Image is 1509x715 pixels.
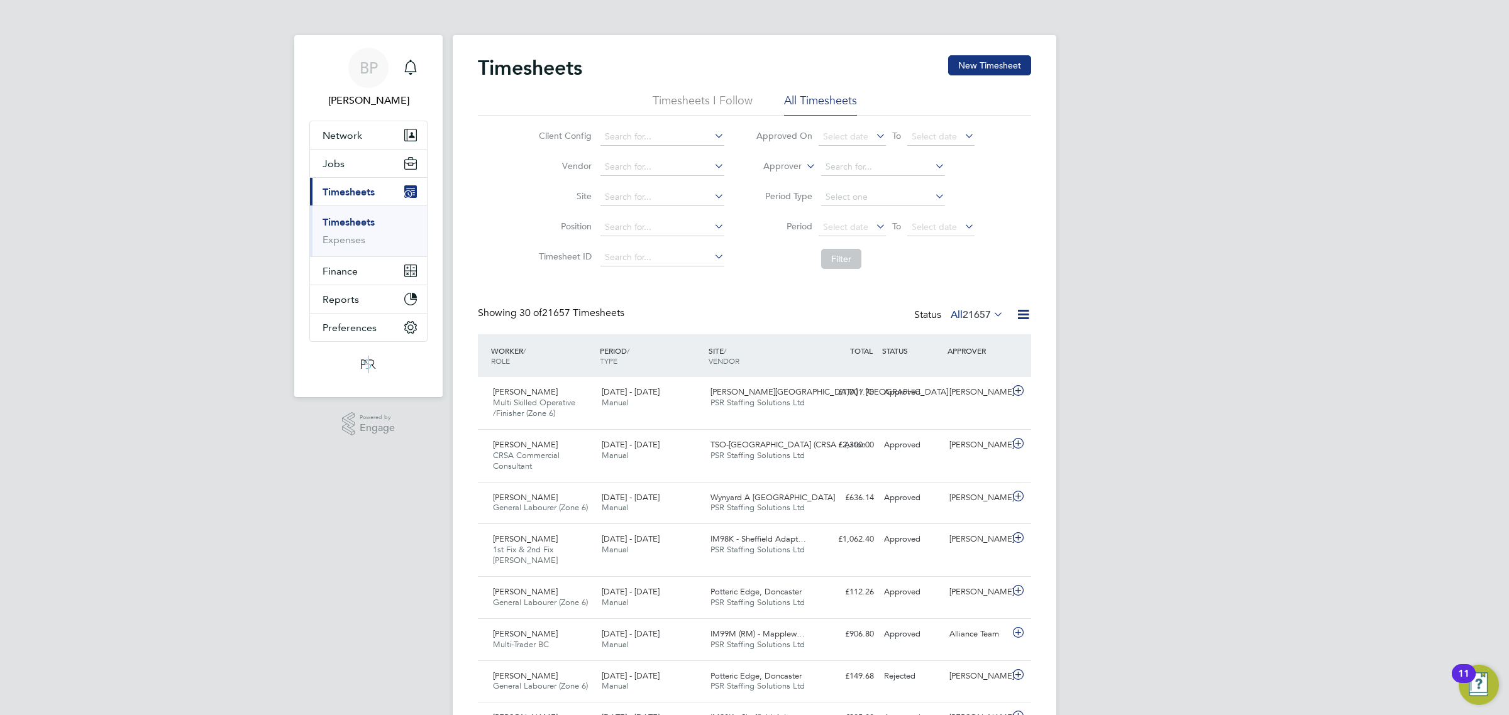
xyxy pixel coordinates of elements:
[710,639,805,650] span: PSR Staffing Solutions Ltd
[710,502,805,513] span: PSR Staffing Solutions Ltd
[535,160,592,172] label: Vendor
[756,190,812,202] label: Period Type
[879,529,944,550] div: Approved
[602,386,660,397] span: [DATE] - [DATE]
[493,397,575,418] span: Multi Skilled Operative /Finisher (Zone 6)
[478,55,582,80] h2: Timesheets
[323,158,345,170] span: Jobs
[710,492,835,503] span: Wynyard A [GEOGRAPHIC_DATA]
[309,48,428,108] a: BP[PERSON_NAME]
[784,93,857,116] li: All Timesheets
[710,386,948,397] span: [PERSON_NAME][GEOGRAPHIC_DATA] / [GEOGRAPHIC_DATA]
[478,307,627,320] div: Showing
[951,308,1003,321] label: All
[488,339,597,372] div: WORKER
[602,680,629,691] span: Manual
[879,382,944,403] div: Approved
[535,190,592,202] label: Site
[602,450,629,461] span: Manual
[323,234,365,246] a: Expenses
[821,249,861,269] button: Filter
[602,502,629,513] span: Manual
[600,219,724,236] input: Search for...
[493,628,558,639] span: [PERSON_NAME]
[724,346,726,356] span: /
[879,582,944,603] div: Approved
[944,582,1010,603] div: [PERSON_NAME]
[519,307,624,319] span: 21657 Timesheets
[710,544,805,555] span: PSR Staffing Solutions Ltd
[600,356,617,366] span: TYPE
[360,423,395,434] span: Engage
[914,307,1006,324] div: Status
[710,628,805,639] span: IM99M (RM) - Mapplew…
[602,639,629,650] span: Manual
[519,307,542,319] span: 30 of
[493,439,558,450] span: [PERSON_NAME]
[888,218,905,234] span: To
[323,129,362,141] span: Network
[323,216,375,228] a: Timesheets
[493,670,558,681] span: [PERSON_NAME]
[310,150,427,177] button: Jobs
[491,356,510,366] span: ROLE
[493,544,558,565] span: 1st Fix & 2nd Fix [PERSON_NAME]
[323,293,359,305] span: Reports
[823,131,868,142] span: Select date
[342,412,395,436] a: Powered byEngage
[963,308,991,321] span: 21657
[602,397,629,408] span: Manual
[879,624,944,645] div: Approved
[602,544,629,555] span: Manual
[323,265,358,277] span: Finance
[602,586,660,597] span: [DATE] - [DATE]
[602,597,629,608] span: Manual
[710,597,805,608] span: PSR Staffing Solutions Ltd
[493,533,558,544] span: [PERSON_NAME]
[814,529,879,550] div: £1,062.40
[493,586,558,597] span: [PERSON_NAME]
[814,666,879,687] div: £149.68
[850,346,873,356] span: TOTAL
[627,346,629,356] span: /
[602,439,660,450] span: [DATE] - [DATE]
[710,397,805,408] span: PSR Staffing Solutions Ltd
[944,488,1010,508] div: [PERSON_NAME]
[821,158,945,176] input: Search for...
[600,128,724,146] input: Search for...
[814,624,879,645] div: £906.80
[309,354,428,374] a: Go to home page
[814,382,879,403] div: £1,001.70
[710,680,805,691] span: PSR Staffing Solutions Ltd
[944,339,1010,362] div: APPROVER
[710,586,802,597] span: Potteric Edge, Doncaster
[310,257,427,285] button: Finance
[600,249,724,266] input: Search for...
[360,60,378,76] span: BP
[821,188,945,206] input: Select one
[357,354,380,374] img: psrsolutions-logo-retina.png
[912,221,957,232] span: Select date
[948,55,1031,75] button: New Timesheet
[493,386,558,397] span: [PERSON_NAME]
[705,339,814,372] div: SITE
[310,285,427,313] button: Reports
[600,188,724,206] input: Search for...
[535,130,592,141] label: Client Config
[323,322,377,334] span: Preferences
[710,439,874,450] span: TSO-[GEOGRAPHIC_DATA] (CRSA / Aston…
[309,93,428,108] span: Ben Perkin
[944,529,1010,550] div: [PERSON_NAME]
[360,412,395,423] span: Powered by
[310,205,427,256] div: Timesheets
[597,339,705,372] div: PERIOD
[310,178,427,205] button: Timesheets
[944,382,1010,403] div: [PERSON_NAME]
[310,314,427,341] button: Preferences
[814,582,879,603] div: £112.26
[294,35,443,397] nav: Main navigation
[814,488,879,508] div: £636.14
[493,492,558,503] span: [PERSON_NAME]
[756,221,812,232] label: Period
[653,93,753,116] li: Timesheets I Follow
